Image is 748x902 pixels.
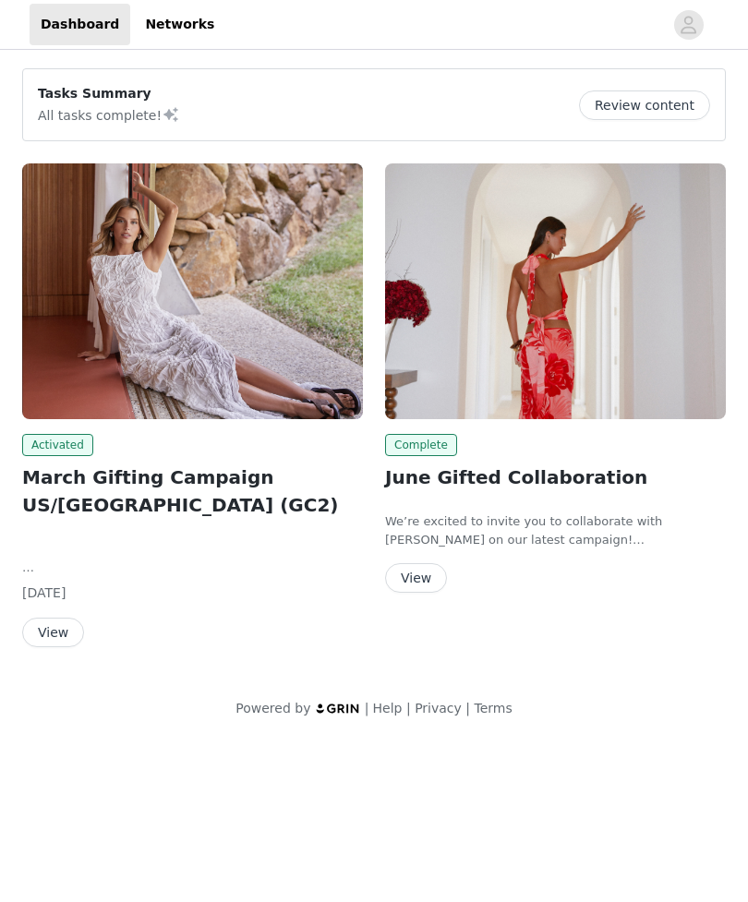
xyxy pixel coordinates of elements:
h2: March Gifting Campaign US/[GEOGRAPHIC_DATA] (GC2) [22,463,363,519]
button: View [22,618,84,647]
span: | [365,701,369,716]
img: Peppermayo USA [385,163,726,419]
img: logo [315,703,361,715]
a: Privacy [415,701,462,716]
button: Review content [579,90,710,120]
p: All tasks complete! [38,103,180,126]
p: We’re excited to invite you to collaborate with [PERSON_NAME] on our latest campaign! [385,512,726,548]
button: View [385,563,447,593]
span: [DATE] [22,585,66,600]
a: Dashboard [30,4,130,45]
span: Complete [385,434,457,456]
h2: June Gifted Collaboration [385,463,726,491]
a: View [22,626,84,640]
a: View [385,571,447,585]
p: Tasks Summary [38,84,180,103]
div: avatar [680,10,697,40]
span: | [406,701,411,716]
span: | [465,701,470,716]
a: Help [373,701,403,716]
a: Networks [134,4,225,45]
span: Powered by [235,701,310,716]
a: Terms [474,701,512,716]
img: Peppermayo AUS [22,163,363,419]
span: Activated [22,434,93,456]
